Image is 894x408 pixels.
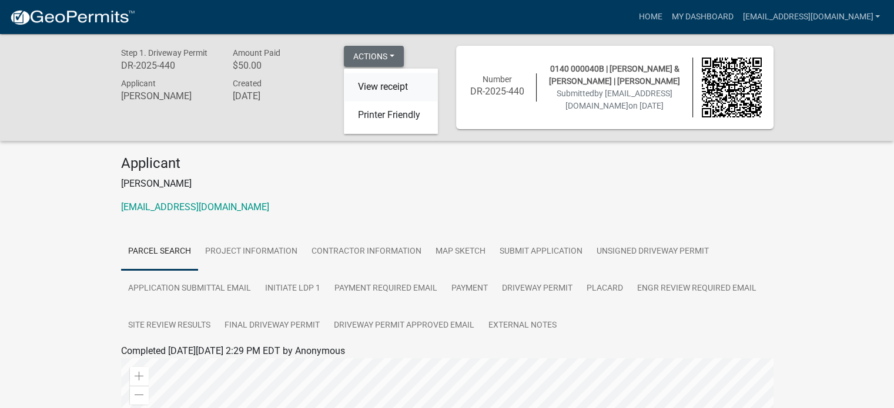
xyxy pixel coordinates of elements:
a: Payment Required Email [327,270,444,308]
span: Applicant [121,79,156,88]
a: Final Driveway Permit [217,307,327,345]
button: Actions [344,46,404,67]
a: Driveway Permit [495,270,580,308]
a: [EMAIL_ADDRESS][DOMAIN_NAME] [738,6,885,28]
a: Printer Friendly [344,102,438,130]
p: [PERSON_NAME] [121,177,774,191]
a: Contractor Information [304,233,428,271]
a: Initiate LDP 1 [258,270,327,308]
a: View receipt [344,73,438,102]
div: Zoom in [130,367,149,386]
a: Application Submittal Email [121,270,258,308]
a: Home [634,6,667,28]
span: Number [483,75,512,84]
a: Parcel search [121,233,198,271]
span: Submitted on [DATE] [557,89,672,110]
h6: DR-2025-440 [468,86,528,97]
a: Project Information [198,233,304,271]
a: Submit Application [493,233,590,271]
h6: [PERSON_NAME] [121,90,215,102]
span: Step 1. Driveway Permit [121,48,207,58]
span: Completed [DATE][DATE] 2:29 PM EDT by Anonymous [121,345,345,356]
a: External Notes [481,307,564,345]
div: Zoom out [130,386,149,404]
h6: [DATE] [232,90,326,102]
img: QR code [702,58,762,117]
span: by [EMAIL_ADDRESS][DOMAIN_NAME] [565,89,672,110]
h6: $50.00 [232,60,326,71]
h4: Applicant [121,155,774,172]
a: My Dashboard [667,6,738,28]
a: [EMAIL_ADDRESS][DOMAIN_NAME] [121,201,269,213]
a: Site Review Results [121,307,217,345]
a: Map Sketch [428,233,493,271]
a: Placard [580,270,630,308]
a: Engr Review Required Email [630,270,764,308]
span: 0140 000040B | [PERSON_NAME] & [PERSON_NAME] | [PERSON_NAME] [549,64,680,86]
span: Amount Paid [232,48,280,58]
a: Payment [444,270,495,308]
h6: DR-2025-440 [121,60,215,71]
div: Actions [344,69,438,134]
a: Driveway Permit Approved Email [327,307,481,345]
span: Created [232,79,261,88]
a: Unsigned Driveway Permit [590,233,716,271]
